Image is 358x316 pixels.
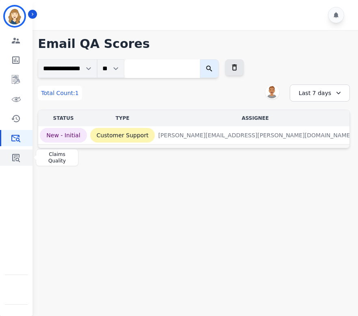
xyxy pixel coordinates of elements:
h1: Email QA Scores [38,37,350,51]
div: Assignee [158,115,352,121]
div: Type [90,115,155,121]
div: Total Count: [38,86,82,100]
span: 1 [75,90,79,96]
p: New - Initial [40,128,87,143]
div: Last 7 days [290,84,350,102]
div: [PERSON_NAME][EMAIL_ADDRESS][PERSON_NAME][DOMAIN_NAME] [158,131,352,139]
div: Status [40,115,87,121]
img: Bordered avatar [5,6,24,26]
p: Customer Support [90,128,155,143]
